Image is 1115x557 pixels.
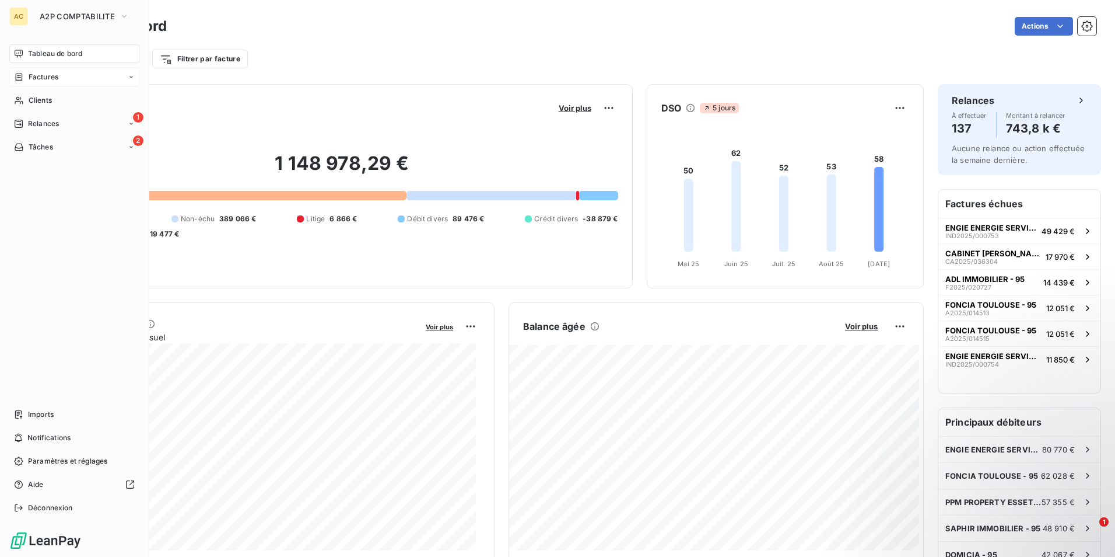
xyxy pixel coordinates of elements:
[724,260,748,268] tspan: Juin 25
[181,214,215,224] span: Non-échu
[952,112,987,119] span: À effectuer
[700,103,739,113] span: 5 jours
[945,258,998,265] span: CA2025/036304
[1046,304,1075,313] span: 12 051 €
[945,232,999,239] span: IND2025/000753
[952,93,994,107] h6: Relances
[818,260,844,268] tspan: Août 25
[945,361,999,368] span: IND2025/000754
[945,274,1025,284] span: ADL IMMOBILIER - 95
[952,119,987,138] h4: 137
[559,103,591,113] span: Voir plus
[938,243,1100,269] button: CABINET [PERSON_NAME] - 95CA2025/03630417 970 €
[945,284,991,291] span: F2025/020727
[938,408,1100,436] h6: Principaux débiteurs
[678,260,699,268] tspan: Mai 25
[1046,252,1075,262] span: 17 970 €
[133,112,143,123] span: 1
[28,456,107,467] span: Paramètres et réglages
[146,229,179,239] span: -19 477 €
[772,260,795,268] tspan: Juil. 25
[583,214,618,224] span: -38 879 €
[938,295,1100,321] button: FONCIA TOULOUSE - 95A2025/01451312 051 €
[40,12,115,21] span: A2P COMPTABILITE
[28,48,82,59] span: Tableau de bord
[152,50,248,68] button: Filtrer par facture
[938,218,1100,243] button: ENGIE ENERGIE SERVICES - 96IND2025/00075349 429 €
[1006,119,1065,138] h4: 743,8 k €
[133,135,143,146] span: 2
[938,321,1100,346] button: FONCIA TOULOUSE - 95A2025/01451512 051 €
[329,214,357,224] span: 6 866 €
[945,249,1041,258] span: CABINET [PERSON_NAME] - 95
[306,214,325,224] span: Litige
[534,214,578,224] span: Crédit divers
[1006,112,1065,119] span: Montant à relancer
[28,503,73,513] span: Déconnexion
[868,260,890,268] tspan: [DATE]
[66,331,418,343] span: Chiffre d'affaires mensuel
[938,190,1100,218] h6: Factures échues
[29,95,52,106] span: Clients
[1043,278,1075,287] span: 14 439 €
[952,144,1085,165] span: Aucune relance ou action effectuée la semaine dernière.
[938,269,1100,295] button: ADL IMMOBILIER - 95F2025/02072714 439 €
[945,326,1036,335] span: FONCIA TOULOUSE - 95
[841,321,881,332] button: Voir plus
[1099,517,1109,527] span: 1
[945,300,1036,309] span: FONCIA TOULOUSE - 95
[27,433,71,443] span: Notifications
[555,103,595,113] button: Voir plus
[29,142,53,152] span: Tâches
[1046,355,1075,364] span: 11 850 €
[219,214,256,224] span: 389 066 €
[945,524,1040,533] span: SAPHIR IMMOBILIER - 95
[407,214,448,224] span: Débit divers
[845,322,878,331] span: Voir plus
[9,7,28,26] div: AC
[945,351,1042,361] span: ENGIE ENERGIE SERVICES - 96
[882,444,1115,525] iframe: Intercom notifications message
[422,321,457,332] button: Voir plus
[9,531,82,550] img: Logo LeanPay
[28,479,44,490] span: Aide
[28,409,54,420] span: Imports
[945,223,1037,232] span: ENGIE ENERGIE SERVICES - 96
[1043,524,1075,533] span: 48 910 €
[28,119,59,129] span: Relances
[945,309,990,316] span: A2025/014513
[1015,17,1073,36] button: Actions
[453,214,484,224] span: 89 476 €
[1042,227,1075,236] span: 49 429 €
[1046,329,1075,339] span: 12 051 €
[523,319,585,333] h6: Balance âgée
[426,323,453,331] span: Voir plus
[66,152,618,187] h2: 1 148 978,29 €
[29,72,58,82] span: Factures
[661,101,681,115] h6: DSO
[938,346,1100,372] button: ENGIE ENERGIE SERVICES - 96IND2025/00075411 850 €
[945,335,990,342] span: A2025/014515
[1075,517,1103,545] iframe: Intercom live chat
[9,475,139,494] a: Aide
